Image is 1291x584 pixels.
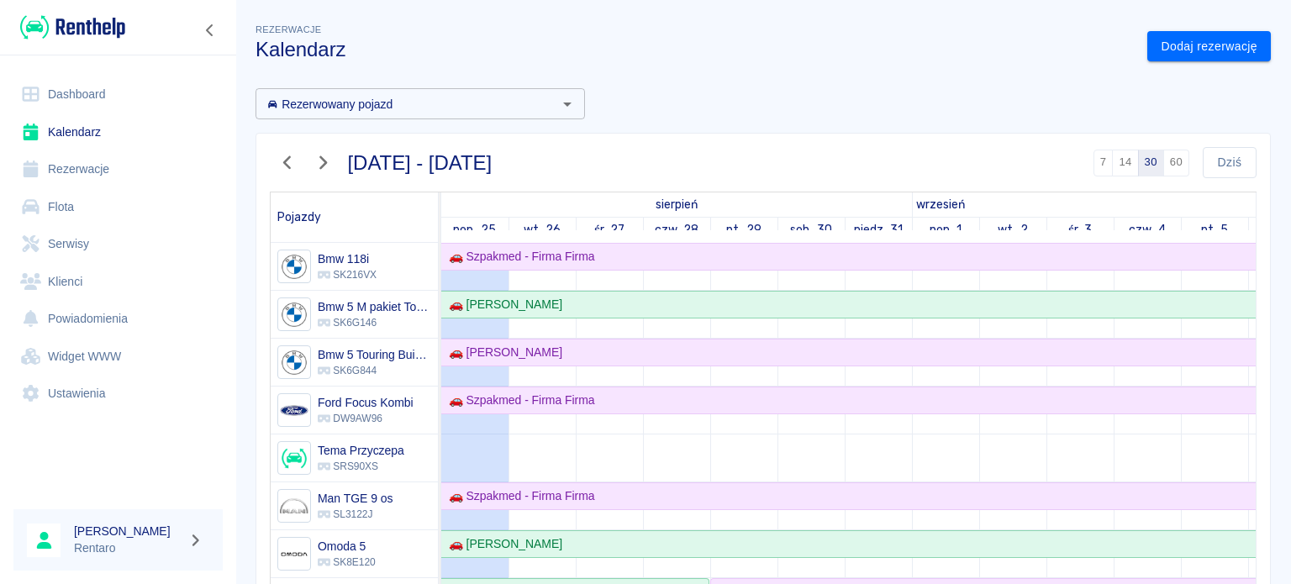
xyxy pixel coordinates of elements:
[13,150,223,188] a: Rezerwacje
[280,540,308,568] img: Image
[1203,147,1257,178] button: Dziś
[318,507,393,522] p: SL3122J
[519,218,566,242] a: 26 sierpnia 2025
[13,225,223,263] a: Serwisy
[318,315,431,330] p: SK6G146
[1147,31,1271,62] a: Dodaj rezerwację
[318,459,404,474] p: SRS90XS
[993,218,1032,242] a: 2 września 2025
[318,538,376,555] h6: Omoda 5
[590,218,630,242] a: 27 sierpnia 2025
[318,555,376,570] p: SK8E120
[318,411,414,426] p: DW9AW96
[74,523,182,539] h6: [PERSON_NAME]
[318,298,431,315] h6: Bmw 5 M pakiet Touring
[13,338,223,376] a: Widget WWW
[913,192,970,217] a: 1 września 2025
[318,490,393,507] h6: Man TGE 9 os
[280,445,308,472] img: Image
[1197,218,1233,242] a: 5 września 2025
[786,218,836,242] a: 30 sierpnia 2025
[651,192,702,217] a: 25 sierpnia 2025
[318,250,377,267] h6: Bmw 118i
[280,397,308,424] img: Image
[256,38,1134,61] h3: Kalendarz
[198,19,223,41] button: Zwiń nawigację
[20,13,125,41] img: Renthelp logo
[280,349,308,376] img: Image
[925,218,967,242] a: 1 września 2025
[442,248,595,266] div: 🚗 Szpakmed - Firma Firma
[13,263,223,301] a: Klienci
[850,218,908,242] a: 31 sierpnia 2025
[318,363,431,378] p: SK6G844
[256,24,321,34] span: Rezerwacje
[442,392,595,409] div: 🚗 Szpakmed - Firma Firma
[318,442,404,459] h6: Tema Przyczepa
[1064,218,1097,242] a: 3 września 2025
[1138,150,1164,176] button: 30 dni
[318,394,414,411] h6: Ford Focus Kombi
[1125,218,1170,242] a: 4 września 2025
[13,76,223,113] a: Dashboard
[13,375,223,413] a: Ustawienia
[442,535,562,553] div: 🚗 [PERSON_NAME]
[1163,150,1189,176] button: 60 dni
[318,267,377,282] p: SK216VX
[13,13,125,41] a: Renthelp logo
[348,151,493,175] h3: [DATE] - [DATE]
[13,300,223,338] a: Powiadomienia
[442,296,562,313] div: 🚗 [PERSON_NAME]
[261,93,552,114] input: Wyszukaj i wybierz pojazdy...
[280,253,308,281] img: Image
[1112,150,1138,176] button: 14 dni
[280,301,308,329] img: Image
[442,487,595,505] div: 🚗 Szpakmed - Firma Firma
[13,188,223,226] a: Flota
[318,346,431,363] h6: Bmw 5 Touring Buissnes
[442,344,562,361] div: 🚗 [PERSON_NAME]
[1093,150,1114,176] button: 7 dni
[277,210,321,224] span: Pojazdy
[74,539,182,557] p: Rentaro
[449,218,500,242] a: 25 sierpnia 2025
[280,492,308,520] img: Image
[722,218,766,242] a: 29 sierpnia 2025
[651,218,703,242] a: 28 sierpnia 2025
[13,113,223,151] a: Kalendarz
[556,92,579,116] button: Otwórz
